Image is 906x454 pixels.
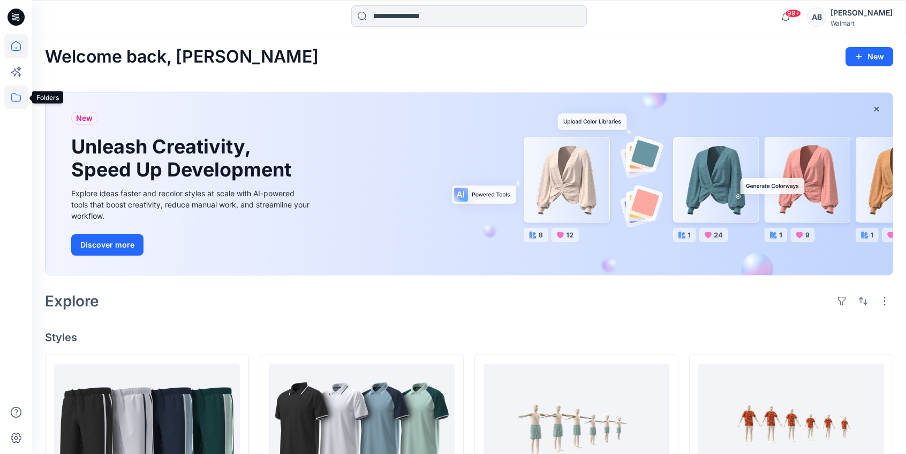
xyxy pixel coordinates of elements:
[831,19,893,27] div: Walmart
[45,293,99,310] h2: Explore
[76,112,93,125] span: New
[807,7,826,27] div: AB
[45,331,893,344] h4: Styles
[71,234,144,256] button: Discover more
[845,47,893,66] button: New
[71,188,312,221] div: Explore ideas faster and recolor styles at scale with AI-powered tools that boost creativity, red...
[831,6,893,19] div: [PERSON_NAME]
[71,135,296,181] h1: Unleash Creativity, Speed Up Development
[45,47,319,67] h2: Welcome back, [PERSON_NAME]
[785,9,801,18] span: 99+
[71,234,312,256] a: Discover more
